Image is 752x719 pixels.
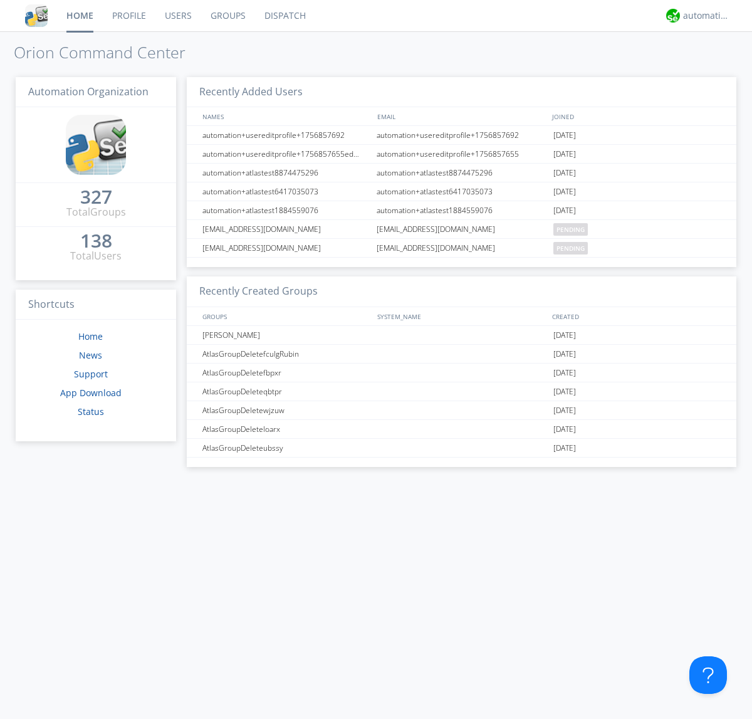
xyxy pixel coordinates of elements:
[78,330,103,342] a: Home
[187,182,736,201] a: automation+atlastest6417035073automation+atlastest6417035073[DATE]
[553,439,576,458] span: [DATE]
[187,276,736,307] h3: Recently Created Groups
[553,382,576,401] span: [DATE]
[66,205,126,219] div: Total Groups
[28,85,149,98] span: Automation Organization
[199,364,373,382] div: AtlasGroupDeletefbpxr
[553,145,576,164] span: [DATE]
[553,345,576,364] span: [DATE]
[74,368,108,380] a: Support
[199,420,373,438] div: AtlasGroupDeleteloarx
[187,145,736,164] a: automation+usereditprofile+1756857655editedautomation+usereditprofile+1756857655automation+usered...
[187,439,736,458] a: AtlasGroupDeleteubssy[DATE]
[70,249,122,263] div: Total Users
[374,107,549,125] div: EMAIL
[80,234,112,247] div: 138
[373,164,550,182] div: automation+atlastest8874475296
[549,107,724,125] div: JOINED
[199,107,371,125] div: NAMES
[373,126,550,144] div: automation+usereditprofile+1756857692
[187,77,736,108] h3: Recently Added Users
[199,307,371,325] div: GROUPS
[553,326,576,345] span: [DATE]
[187,382,736,401] a: AtlasGroupDeleteqbtpr[DATE]
[553,223,588,236] span: pending
[553,364,576,382] span: [DATE]
[199,145,373,163] div: automation+usereditprofile+1756857655editedautomation+usereditprofile+1756857655
[553,242,588,255] span: pending
[187,126,736,145] a: automation+usereditprofile+1756857692automation+usereditprofile+1756857692[DATE]
[187,239,736,258] a: [EMAIL_ADDRESS][DOMAIN_NAME][EMAIL_ADDRESS][DOMAIN_NAME]pending
[199,220,373,238] div: [EMAIL_ADDRESS][DOMAIN_NAME]
[79,349,102,361] a: News
[199,201,373,219] div: automation+atlastest1884559076
[373,145,550,163] div: automation+usereditprofile+1756857655
[689,656,727,694] iframe: Toggle Customer Support
[199,382,373,401] div: AtlasGroupDeleteqbtpr
[553,201,576,220] span: [DATE]
[187,345,736,364] a: AtlasGroupDeletefculgRubin[DATE]
[683,9,730,22] div: automation+atlas
[80,234,112,249] a: 138
[66,115,126,175] img: cddb5a64eb264b2086981ab96f4c1ba7
[187,164,736,182] a: automation+atlastest8874475296automation+atlastest8874475296[DATE]
[187,420,736,439] a: AtlasGroupDeleteloarx[DATE]
[187,401,736,420] a: AtlasGroupDeletewjzuw[DATE]
[199,164,373,182] div: automation+atlastest8874475296
[199,326,373,344] div: [PERSON_NAME]
[199,182,373,201] div: automation+atlastest6417035073
[16,290,176,320] h3: Shortcuts
[199,345,373,363] div: AtlasGroupDeletefculgRubin
[553,182,576,201] span: [DATE]
[199,239,373,257] div: [EMAIL_ADDRESS][DOMAIN_NAME]
[187,326,736,345] a: [PERSON_NAME][DATE]
[187,364,736,382] a: AtlasGroupDeletefbpxr[DATE]
[80,191,112,205] a: 327
[553,420,576,439] span: [DATE]
[199,401,373,419] div: AtlasGroupDeletewjzuw
[25,4,48,27] img: cddb5a64eb264b2086981ab96f4c1ba7
[80,191,112,203] div: 327
[60,387,122,399] a: App Download
[373,182,550,201] div: automation+atlastest6417035073
[187,220,736,239] a: [EMAIL_ADDRESS][DOMAIN_NAME][EMAIL_ADDRESS][DOMAIN_NAME]pending
[374,307,549,325] div: SYSTEM_NAME
[553,401,576,420] span: [DATE]
[553,164,576,182] span: [DATE]
[666,9,680,23] img: d2d01cd9b4174d08988066c6d424eccd
[187,201,736,220] a: automation+atlastest1884559076automation+atlastest1884559076[DATE]
[373,220,550,238] div: [EMAIL_ADDRESS][DOMAIN_NAME]
[373,201,550,219] div: automation+atlastest1884559076
[553,126,576,145] span: [DATE]
[199,126,373,144] div: automation+usereditprofile+1756857692
[199,439,373,457] div: AtlasGroupDeleteubssy
[549,307,724,325] div: CREATED
[78,406,104,417] a: Status
[373,239,550,257] div: [EMAIL_ADDRESS][DOMAIN_NAME]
